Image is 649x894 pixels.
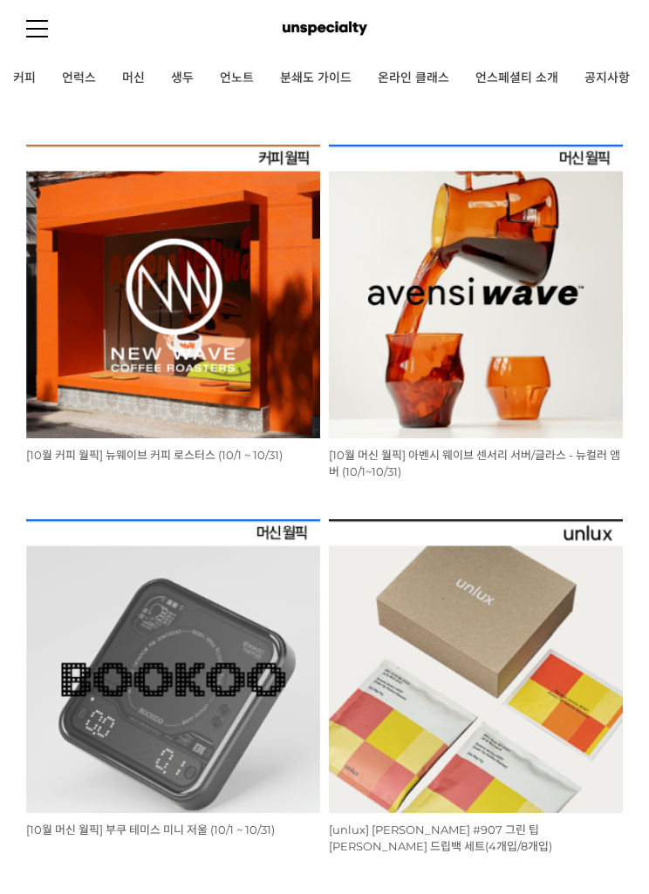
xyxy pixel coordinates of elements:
a: 공지사항 [571,57,643,100]
a: [unlux] [PERSON_NAME] #907 그린 팁 [PERSON_NAME] 드립백 세트(4개입/8개입) [329,823,552,853]
a: [10월 커피 월픽] 뉴웨이브 커피 로스터스 (10/1 ~ 10/31) [26,448,283,462]
a: 생두 [158,57,207,100]
a: [10월 머신 월픽] 아벤시 웨이브 센서리 서버/글라스 - 뉴컬러 앰버 (10/1~10/31) [329,448,620,478]
img: [10월 커피 월픽] 뉴웨이브 커피 로스터스 (10/1 ~ 10/31) [26,145,320,438]
a: 언스페셜티 소개 [462,57,571,100]
a: 언럭스 [49,57,109,100]
a: 언노트 [207,57,267,100]
a: 머신 [109,57,158,100]
a: [10월 머신 월픽] 부쿠 테미스 미니 저울 (10/1 ~ 10/31) [26,823,275,836]
img: [10월 머신 월픽] 부쿠 테미스 미니 저울 (10/1 ~ 10/31) [26,519,320,813]
a: 온라인 클래스 [365,57,462,100]
img: 언스페셜티 몰 [283,16,367,42]
a: 분쇄도 가이드 [267,57,365,100]
img: [unlux] 파나마 잰슨 #907 그린 팁 게이샤 워시드 드립백 세트(4개입/8개입) [329,519,623,813]
img: [10월 머신 월픽] 아벤시 웨이브 센서리 서버/글라스 - 뉴컬러 앰버 (10/1~10/31) [329,145,623,438]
